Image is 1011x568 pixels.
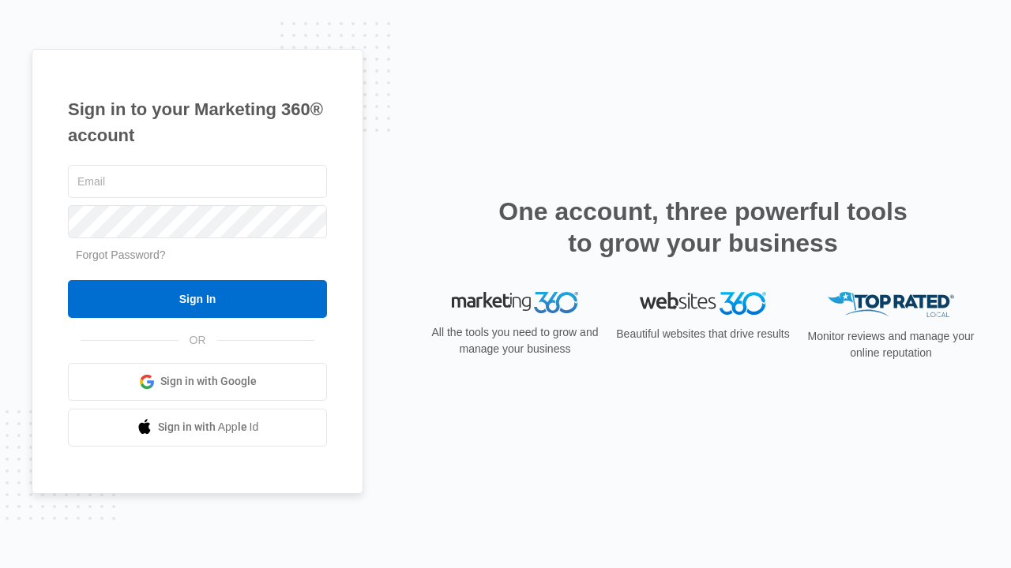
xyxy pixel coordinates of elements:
[68,280,327,318] input: Sign In
[494,196,912,259] h2: One account, three powerful tools to grow your business
[68,165,327,198] input: Email
[614,326,791,342] p: Beautiful websites that drive results
[640,292,766,315] img: Websites 360
[802,328,979,361] p: Monitor reviews and manage your online reputation
[158,419,259,435] span: Sign in with Apple Id
[68,96,327,148] h1: Sign in to your Marketing 360® account
[68,409,327,447] a: Sign in with Apple Id
[427,324,603,357] p: All the tools you need to grow and manage your business
[68,363,327,401] a: Sign in with Google
[179,332,217,349] span: OR
[160,373,257,390] span: Sign in with Google
[76,248,166,261] a: Forgot Password?
[828,292,954,318] img: Top Rated Local
[452,292,578,314] img: Marketing 360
